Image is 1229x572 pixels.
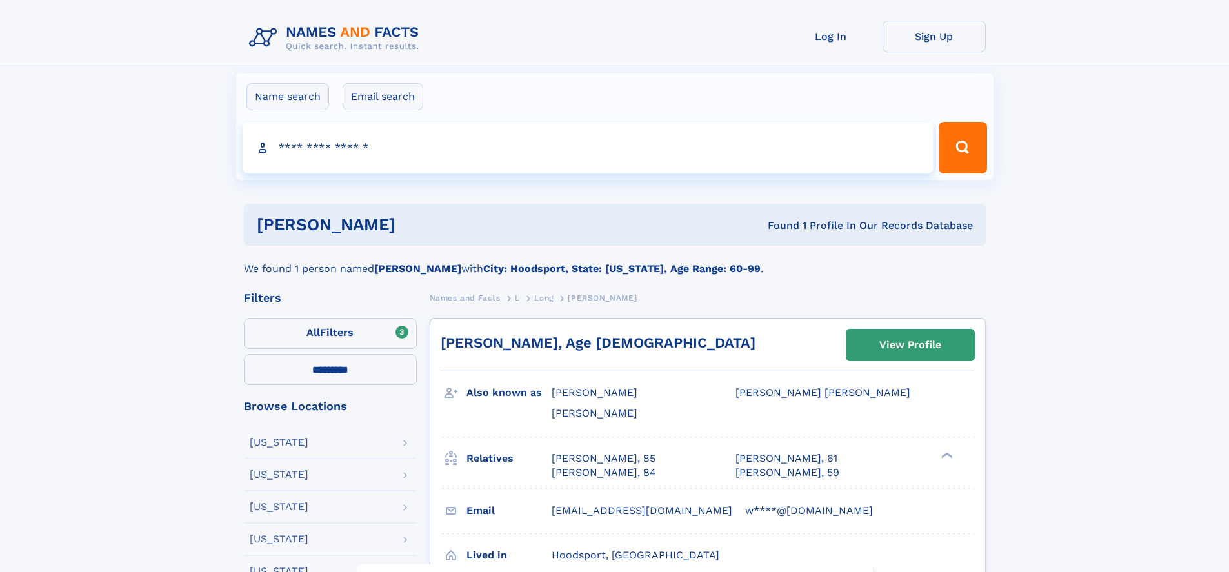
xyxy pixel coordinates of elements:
span: [PERSON_NAME] [552,407,637,419]
a: View Profile [846,330,974,360]
div: [US_STATE] [250,534,308,544]
a: Long [534,290,553,306]
div: [US_STATE] [250,469,308,480]
a: [PERSON_NAME], 85 [552,451,655,466]
a: [PERSON_NAME], 61 [735,451,837,466]
h3: Email [466,500,552,522]
div: [US_STATE] [250,502,308,512]
a: L [515,290,520,306]
label: Email search [343,83,423,110]
span: L [515,293,520,302]
div: We found 1 person named with . [244,246,986,277]
h3: Relatives [466,448,552,469]
span: [PERSON_NAME] [568,293,637,302]
img: Logo Names and Facts [244,21,430,55]
a: Names and Facts [430,290,501,306]
a: [PERSON_NAME], Age [DEMOGRAPHIC_DATA] [441,335,755,351]
span: [PERSON_NAME] [PERSON_NAME] [735,386,910,399]
div: Browse Locations [244,400,417,412]
a: Log In [779,21,883,52]
div: Filters [244,292,417,304]
input: search input [243,122,934,173]
span: All [306,326,320,339]
div: View Profile [879,330,941,360]
a: [PERSON_NAME], 59 [735,466,839,480]
div: ❯ [938,451,954,459]
span: Hoodsport, [GEOGRAPHIC_DATA] [552,549,719,561]
span: [EMAIL_ADDRESS][DOMAIN_NAME] [552,504,732,517]
h3: Lived in [466,544,552,566]
div: Found 1 Profile In Our Records Database [581,219,973,233]
h3: Also known as [466,382,552,404]
button: Search Button [939,122,986,173]
h1: [PERSON_NAME] [257,217,582,233]
b: [PERSON_NAME] [374,262,461,275]
div: [US_STATE] [250,437,308,448]
a: [PERSON_NAME], 84 [552,466,656,480]
label: Filters [244,318,417,349]
b: City: Hoodsport, State: [US_STATE], Age Range: 60-99 [483,262,761,275]
a: Sign Up [883,21,986,52]
span: Long [534,293,553,302]
label: Name search [246,83,329,110]
span: [PERSON_NAME] [552,386,637,399]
